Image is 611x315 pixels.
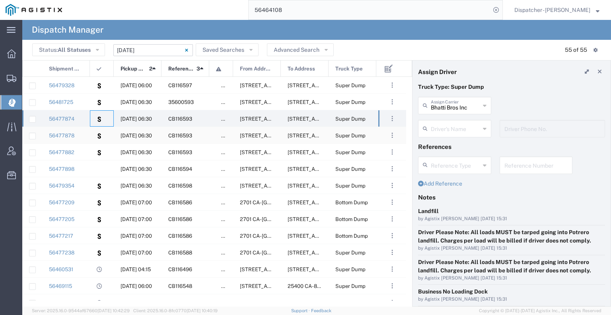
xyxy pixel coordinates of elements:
span: CB116586 [168,200,192,205]
span: 08/13/2025, 07:00 [121,200,152,205]
span: 4330 E. Winery Rd, Acampo, California, 95220, United States [288,250,367,256]
a: 56477209 [49,200,74,205]
span: Super Dump [335,99,366,105]
span: 3675 Potrero Hills Ln, Suisun City, California, 94585, United States [288,116,367,122]
span: false [221,250,233,256]
span: CB116588 [168,250,192,256]
span: 08/13/2025, 06:30 [121,183,152,189]
span: false [221,116,233,122]
span: CB116548 [168,283,192,289]
span: 08/13/2025, 06:00 [121,82,152,88]
span: 08/13/2025, 07:00 [121,216,152,222]
span: 08/13/2025, 06:30 [121,99,152,105]
span: 11501 Florin Rd, Sacramento, California, 95830, United States [240,283,362,289]
span: Bottom Dump [335,200,368,205]
span: [DATE] 10:42:29 [97,308,130,313]
span: 08/13/2025, 07:00 [121,250,152,256]
div: by Agistix [PERSON_NAME] [DATE] 15:31 [418,275,605,282]
span: . . . [391,248,393,257]
span: 10936 Iron Mountain Rd, Redding, California, United States [288,266,367,272]
span: 08/13/2025, 04:15 [121,266,151,272]
span: . . . [391,214,393,224]
span: [DATE] 10:40:19 [187,308,218,313]
span: CB116594 [168,166,192,172]
button: ... [387,96,398,108]
div: Landfill [418,207,605,215]
span: 3 [197,61,200,77]
span: 08/13/2025, 06:30 [121,133,152,139]
button: Status:All Statuses [32,43,105,56]
span: . . . [391,298,393,307]
span: 2601 Hwy 49, Cool, California, 95614, United States [240,183,319,189]
span: 6501 Florin Perkins Rd, Sacramento, California, United States [240,266,362,272]
span: CB116598 [168,183,192,189]
span: Super Dump [335,250,366,256]
span: 4330 E. Winery Rd, Acampo, California, 95220, United States [288,233,367,239]
img: logo [6,4,62,16]
span: CB116496 [168,266,192,272]
span: 24960 School St, Foresthill, California, United States [288,183,367,189]
input: Search for shipment number, reference number [249,0,490,20]
span: Bottom Dump [335,233,368,239]
div: Driver Please Note: All loads MUST be tarped going into Potrero landfill. Charges per load will b... [418,258,605,275]
span: 2601 Hwy 49, Cool, California, 95614, United States [240,166,319,172]
button: ... [387,280,398,292]
span: false [221,82,233,88]
span: 11501 Florin Rd, Sacramento, California, 95830, United States [240,82,362,88]
button: Advanced Search [267,43,334,56]
button: ... [387,247,398,258]
span: CB116593 [168,133,192,139]
a: 56477898 [49,166,74,172]
span: 3675 Potrero Hills Ln, Suisun City, California, 94585, United States [288,133,367,139]
button: ... [387,197,398,208]
button: ... [387,80,398,91]
button: ... [387,130,398,141]
span: 35151 Baxter Rd, Alta, California, 95713, United States [288,99,453,105]
span: 4330 E. Winery Rd, Acampo, California, 95220, United States [288,200,367,205]
span: 25400 CA-88, Pioneer, California, United States [288,283,428,289]
span: Pickup Date and Time [121,61,146,77]
span: Bottom Dump [335,216,368,222]
span: 20 Yard Dump Truck [335,300,384,306]
span: false [221,133,233,139]
span: . . . [391,198,393,207]
span: . . . [391,264,393,274]
span: false [221,183,233,189]
span: false [221,99,233,105]
button: Saved Searches [196,43,259,56]
span: 08/13/2025, 06:30 [121,166,152,172]
span: . . . [391,80,393,90]
span: Super Dump [335,82,366,88]
span: Truck Type [335,61,363,77]
a: Add Reference [418,180,462,187]
span: Super Dump [335,166,366,172]
span: Super Dump [335,283,366,289]
button: ... [387,230,398,241]
span: 35600593 [168,99,194,105]
a: Feedback [311,308,331,313]
span: CB116586 [168,233,192,239]
span: . . . [391,231,393,241]
span: Super Dump [335,116,366,122]
div: by Agistix [PERSON_NAME] [DATE] 15:31 [418,245,605,252]
a: 56477205 [49,216,74,222]
button: ... [387,264,398,275]
span: 2701 CA-104, Ione, California, 95640, United States [240,200,444,205]
span: CB116597 [168,82,192,88]
span: 2701 CA-104, Ione, California, 95640, United States [240,233,444,239]
a: 56477238 [49,250,74,256]
a: 56479328 [49,82,74,88]
span: 08/13/2025, 06:30 [121,116,152,122]
span: false [221,266,233,272]
button: ... [387,180,398,191]
h4: Dispatch Manager [32,20,103,40]
span: 6400 Claim St, Placerville, California, United States [288,166,367,172]
span: Reference [168,61,194,77]
span: Client: 2025.16.0-8fc0770 [133,308,218,313]
h4: Notes [418,194,605,201]
div: by Agistix [PERSON_NAME] [DATE] 15:31 [418,215,605,223]
span: . . . [391,181,393,190]
span: 11501 Florin Rd, Sacramento, California, 95830, United States [240,300,362,306]
span: Dispatcher - Cameron Bowman [514,6,590,14]
a: 56460531 [49,266,73,272]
